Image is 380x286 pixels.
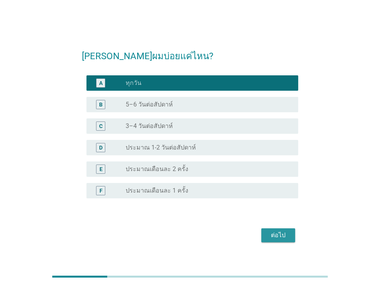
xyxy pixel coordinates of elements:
label: ประมาณ 1-2 วันต่อสัปดาห์ [126,144,196,151]
label: 5–6 วันต่อสัปดาห์ [126,101,173,108]
div: A [99,79,103,87]
h2: [PERSON_NAME]ผมบ่อยแค่ไหน? [82,42,298,63]
label: ประมาณเดือนละ 2 ครั้ง [126,165,188,173]
div: E [99,165,102,173]
label: ทุกวัน [126,79,141,87]
div: C [99,122,103,130]
div: F [99,187,102,195]
div: D [99,144,103,152]
div: ต่อไป [267,231,289,240]
label: 3–4 วันต่อสัปดาห์ [126,122,173,130]
label: ประมาณเดือนละ 1 ครั้ง [126,187,188,195]
div: B [99,101,103,109]
button: ต่อไป [261,228,295,242]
